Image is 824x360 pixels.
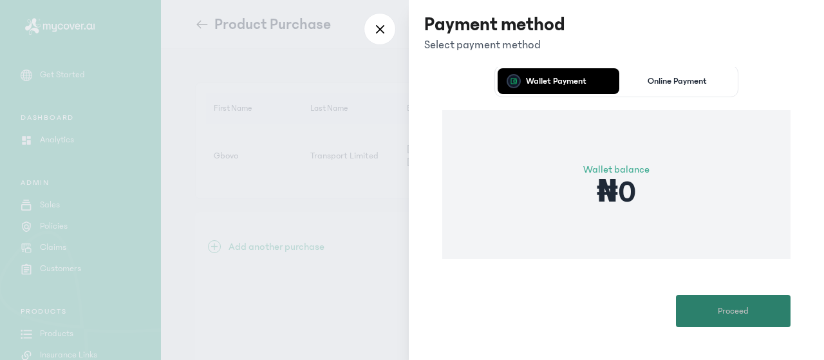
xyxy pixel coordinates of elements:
[718,305,749,318] span: Proceed
[526,77,586,86] p: Wallet Payment
[619,68,736,94] button: Online Payment
[676,295,791,327] button: Proceed
[498,68,614,94] button: Wallet Payment
[648,77,707,86] p: Online Payment
[424,13,565,36] h3: Payment method
[583,177,650,208] p: ₦0
[583,162,650,177] p: Wallet balance
[424,36,565,54] p: Select payment method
